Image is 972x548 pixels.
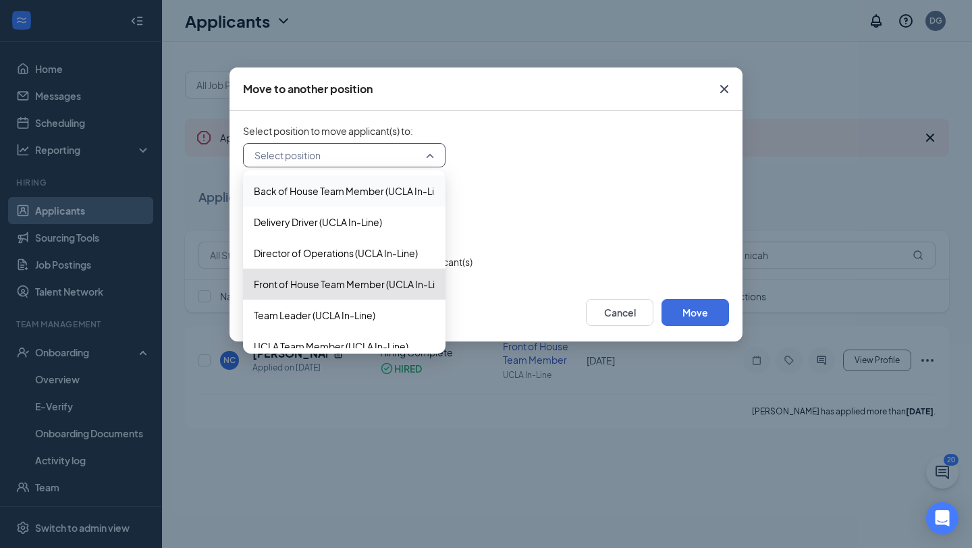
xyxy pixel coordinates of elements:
[706,67,742,111] button: Close
[243,82,373,97] div: Move to another position
[254,277,449,292] span: Front of House Team Member (UCLA In-Line)
[661,299,729,326] button: Move
[243,124,729,138] span: Select position to move applicant(s) to :
[254,246,418,261] span: Director of Operations (UCLA In-Line)
[254,215,382,229] span: Delivery Driver (UCLA In-Line)
[716,81,732,97] svg: Cross
[254,308,375,323] span: Team Leader (UCLA In-Line)
[243,189,729,202] span: Select stage to move applicant(s) to :
[254,339,408,354] span: UCLA Team Member (UCLA In-Line)
[926,502,959,535] div: Open Intercom Messenger
[586,299,653,326] button: Cancel
[254,184,448,198] span: Back of House Team Member (UCLA In-Line)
